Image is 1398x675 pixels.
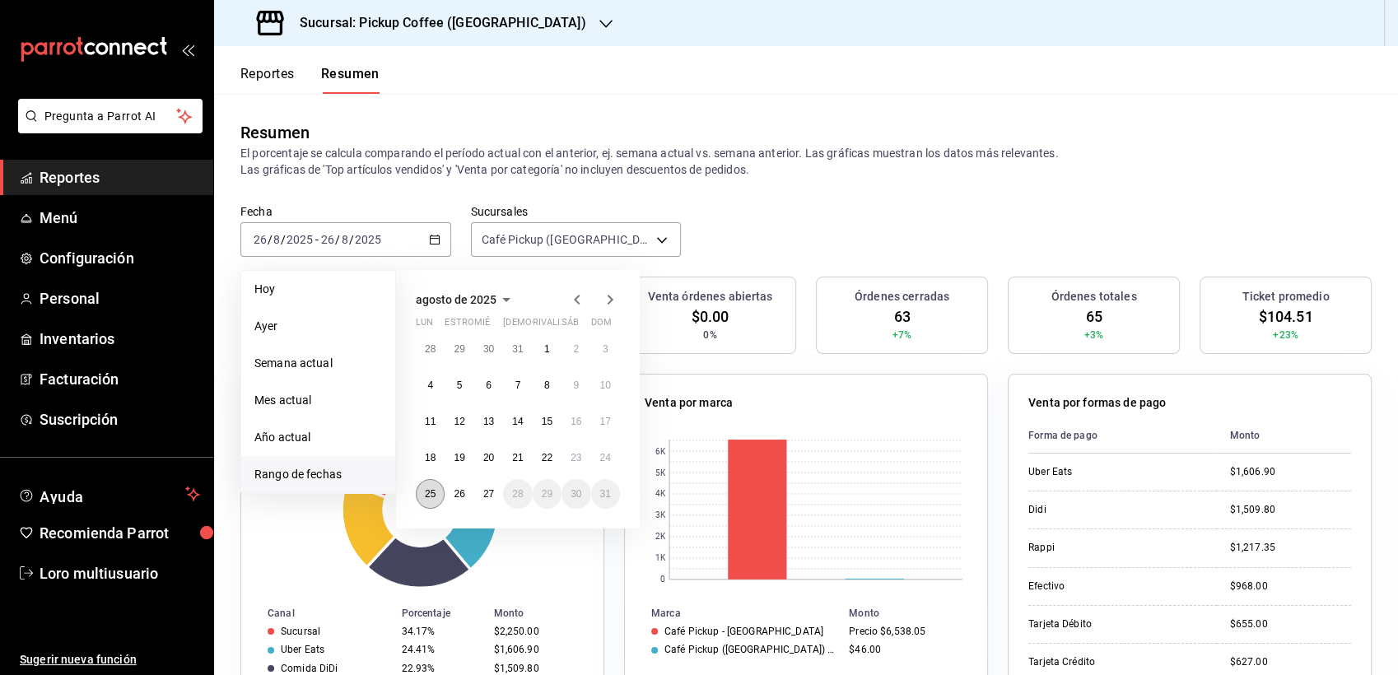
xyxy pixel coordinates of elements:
th: Monto [487,604,603,622]
p: El porcentaje se calcula comparando el período actual con el anterior, ej. semana actual vs. sema... [240,145,1372,178]
div: Uber Eats [1028,465,1193,479]
abbr: jueves [503,317,600,334]
div: Efectivo [1028,580,1193,594]
font: Recomienda Parrot [40,524,169,542]
div: Tarjeta Crédito [1028,655,1193,669]
div: Didi [1028,503,1193,517]
div: $1,606.90 [493,644,577,655]
span: 65 [1085,305,1102,328]
button: 9 de agosto de 2025 [562,370,590,400]
abbr: 13 de agosto de 2025 [483,416,494,427]
button: 22 de agosto de 2025 [533,443,562,472]
button: 1 de agosto de 2025 [533,334,562,364]
div: 34.17% [402,626,481,637]
abbr: 20 de agosto de 2025 [483,452,494,463]
font: Reportes [40,169,100,186]
input: -- [273,233,281,246]
abbr: 16 de agosto de 2025 [571,416,581,427]
span: Café Pickup ([GEOGRAPHIC_DATA]) [482,231,651,248]
button: 30 de julio de 2025 [474,334,503,364]
abbr: 30 de julio de 2025 [483,343,494,355]
a: Pregunta a Parrot AI [12,119,203,137]
div: Uber Eats [281,644,324,655]
abbr: 29 de julio de 2025 [454,343,464,355]
button: 13 de agosto de 2025 [474,407,503,436]
div: $627.00 [1230,655,1351,669]
button: 4 de agosto de 2025 [416,370,445,400]
button: 6 de agosto de 2025 [474,370,503,400]
font: Menú [40,209,78,226]
button: 8 de agosto de 2025 [533,370,562,400]
button: 17 de agosto de 2025 [591,407,620,436]
div: $968.00 [1230,580,1351,594]
span: Año actual [254,429,382,446]
button: 10 de agosto de 2025 [591,370,620,400]
button: 20 de agosto de 2025 [474,443,503,472]
abbr: 9 de agosto de 2025 [573,379,579,391]
abbr: martes [445,317,496,334]
button: agosto de 2025 [416,290,516,310]
abbr: 2 de agosto de 2025 [573,343,579,355]
font: Personal [40,290,100,307]
p: Venta por formas de pago [1028,394,1166,412]
input: -- [341,233,349,246]
span: $0.00 [692,305,729,328]
abbr: 5 de agosto de 2025 [457,379,463,391]
p: Venta por marca [645,394,733,412]
th: Monto [1217,418,1351,454]
font: Suscripción [40,411,118,428]
abbr: viernes [533,317,578,334]
button: 5 de agosto de 2025 [445,370,473,400]
span: Ayuda [40,484,179,504]
button: 3 de agosto de 2025 [591,334,620,364]
abbr: 4 de agosto de 2025 [427,379,433,391]
span: Pregunta a Parrot AI [44,108,177,125]
abbr: 7 de agosto de 2025 [515,379,521,391]
button: 27 de agosto de 2025 [474,479,503,509]
h3: Órdenes totales [1051,288,1137,305]
span: +7% [892,328,911,342]
abbr: lunes [416,317,433,334]
span: Rango de fechas [254,466,382,483]
button: 28 de julio de 2025 [416,334,445,364]
input: ---- [286,233,314,246]
span: Hoy [254,281,382,298]
span: Mes actual [254,392,382,409]
span: $104.51 [1259,305,1313,328]
abbr: 28 de julio de 2025 [425,343,436,355]
abbr: sábado [562,317,579,334]
label: Fecha [240,206,451,217]
h3: Sucursal: Pickup Coffee ([GEOGRAPHIC_DATA]) [287,13,586,33]
abbr: 14 de agosto de 2025 [512,416,523,427]
abbr: 1 de agosto de 2025 [544,343,550,355]
text: 1K [655,554,666,563]
button: 21 de agosto de 2025 [503,443,532,472]
button: 24 de agosto de 2025 [591,443,620,472]
font: Facturación [40,370,119,388]
input: -- [253,233,268,246]
button: 11 de agosto de 2025 [416,407,445,436]
span: agosto de 2025 [416,293,496,306]
abbr: 25 de agosto de 2025 [425,488,436,500]
font: Reportes [240,66,295,82]
button: 31 de julio de 2025 [503,334,532,364]
font: Configuración [40,249,134,267]
span: 0% [703,328,716,342]
label: Sucursales [471,206,682,217]
abbr: 30 de agosto de 2025 [571,488,581,500]
div: $1,606.90 [1230,465,1351,479]
span: 63 [893,305,910,328]
button: 7 de agosto de 2025 [503,370,532,400]
abbr: 10 de agosto de 2025 [600,379,611,391]
span: +3% [1084,328,1103,342]
text: 2K [655,533,666,542]
input: ---- [354,233,382,246]
span: / [281,233,286,246]
div: Café Pickup - [GEOGRAPHIC_DATA] [664,626,823,637]
abbr: 21 de agosto de 2025 [512,452,523,463]
abbr: 26 de agosto de 2025 [454,488,464,500]
abbr: 22 de agosto de 2025 [542,452,552,463]
button: 23 de agosto de 2025 [562,443,590,472]
button: open_drawer_menu [181,43,194,56]
abbr: domingo [591,317,612,334]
